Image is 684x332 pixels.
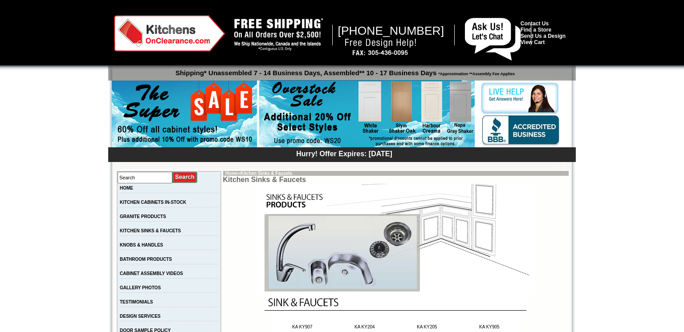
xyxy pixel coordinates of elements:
[521,27,551,33] a: Find a Store
[436,69,515,76] span: *Approximation **Assembly Fee Applies
[225,171,238,176] a: Home
[120,257,172,262] a: BATHROOM PRODUCTS
[172,171,198,183] input: Submit
[272,324,333,329] td: KA KY907
[120,271,183,276] a: CABINET ASSEMBLY VIDEOS
[334,324,395,329] td: KA KY204
[120,243,163,247] a: KNOBS & HANDLES
[120,314,161,319] a: DESIGN SERVICES
[114,15,225,52] img: Kitchens on Clearance Logo
[223,176,569,184] td: Kitchen Sinks & Faucets
[396,324,458,329] td: KA KY205
[338,24,444,37] span: [PHONE_NUMBER]
[521,20,549,27] a: Contact Us
[240,171,292,176] a: Kitchen Sinks & Faucets
[113,65,576,77] p: Shipping* Unassembled 7 - 14 Business Days, Assembled** 10 - 17 Business Days
[521,39,545,45] a: View Cart
[120,300,153,304] a: TESTIMONIALS
[113,149,576,158] div: Hurry! Offer Expires: [DATE]
[521,33,566,39] a: Send Us a Design
[223,171,569,176] td: »
[120,214,166,219] a: GRANITE PRODUCTS
[120,200,186,205] a: KITCHEN CABINETS IN-STOCK
[120,285,161,290] a: GALLERY PHOTOS
[120,186,133,190] a: HOME
[120,228,181,233] a: KITCHEN SINKS & FAUCETS
[459,324,520,329] td: KA KY905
